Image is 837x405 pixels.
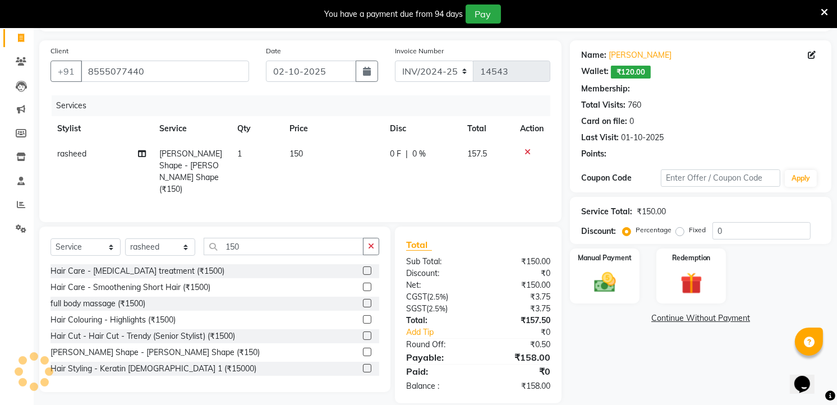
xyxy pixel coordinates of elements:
[479,380,559,392] div: ₹158.00
[467,149,487,159] span: 157.5
[50,363,256,375] div: Hair Styling - Keratin [DEMOGRAPHIC_DATA] 1 (₹15000)
[50,46,68,56] label: Client
[581,116,627,127] div: Card on file:
[581,66,609,79] div: Wallet:
[406,292,427,302] span: CGST
[398,303,479,315] div: ( )
[587,270,623,295] img: _cash.svg
[406,148,408,160] span: |
[57,149,86,159] span: rasheed
[429,292,446,301] span: 2.5%
[266,46,281,56] label: Date
[50,265,224,277] div: Hair Care - [MEDICAL_DATA] treatment (₹1500)
[628,99,641,111] div: 760
[50,314,176,326] div: Hair Colouring - Highlights (₹1500)
[636,225,672,235] label: Percentage
[398,380,479,392] div: Balance :
[461,116,513,141] th: Total
[398,291,479,303] div: ( )
[159,149,222,194] span: [PERSON_NAME] Shape - [PERSON_NAME] Shape (₹150)
[479,256,559,268] div: ₹150.00
[479,365,559,378] div: ₹0
[406,239,432,251] span: Total
[50,282,210,293] div: Hair Care - Smoothening Short Hair (₹1500)
[581,225,616,237] div: Discount:
[283,116,384,141] th: Price
[479,303,559,315] div: ₹3.75
[406,303,426,314] span: SGST
[572,312,829,324] a: Continue Without Payment
[790,360,826,394] iframe: chat widget
[50,298,145,310] div: full body massage (₹1500)
[50,330,235,342] div: Hair Cut - Hair Cut - Trendy (Senior Stylist) (₹1500)
[50,61,82,82] button: +91
[492,326,559,338] div: ₹0
[479,339,559,351] div: ₹0.50
[621,132,664,144] div: 01-10-2025
[581,49,606,61] div: Name:
[398,256,479,268] div: Sub Total:
[50,116,153,141] th: Stylist
[674,270,709,297] img: _gift.svg
[611,66,651,79] span: ₹120.00
[398,351,479,364] div: Payable:
[578,253,632,263] label: Manual Payment
[204,238,364,255] input: Search or Scan
[50,347,260,358] div: [PERSON_NAME] Shape - [PERSON_NAME] Shape (₹150)
[398,279,479,291] div: Net:
[629,116,634,127] div: 0
[637,206,666,218] div: ₹150.00
[479,279,559,291] div: ₹150.00
[581,83,630,95] div: Membership:
[479,351,559,364] div: ₹158.00
[581,206,632,218] div: Service Total:
[52,95,559,116] div: Services
[661,169,780,187] input: Enter Offer / Coupon Code
[479,315,559,326] div: ₹157.50
[395,46,444,56] label: Invoice Number
[383,116,461,141] th: Disc
[581,148,606,160] div: Points:
[785,170,817,187] button: Apply
[398,365,479,378] div: Paid:
[581,99,626,111] div: Total Visits:
[581,172,661,184] div: Coupon Code
[398,326,492,338] a: Add Tip
[81,61,249,82] input: Search by Name/Mobile/Email/Code
[153,116,231,141] th: Service
[581,132,619,144] div: Last Visit:
[398,315,479,326] div: Total:
[466,4,501,24] button: Pay
[325,8,463,20] div: You have a payment due from 94 days
[479,268,559,279] div: ₹0
[398,339,479,351] div: Round Off:
[479,291,559,303] div: ₹3.75
[398,268,479,279] div: Discount:
[289,149,303,159] span: 150
[513,116,550,141] th: Action
[429,304,445,313] span: 2.5%
[231,116,283,141] th: Qty
[412,148,426,160] span: 0 %
[237,149,242,159] span: 1
[672,253,711,263] label: Redemption
[390,148,401,160] span: 0 F
[689,225,706,235] label: Fixed
[609,49,672,61] a: [PERSON_NAME]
